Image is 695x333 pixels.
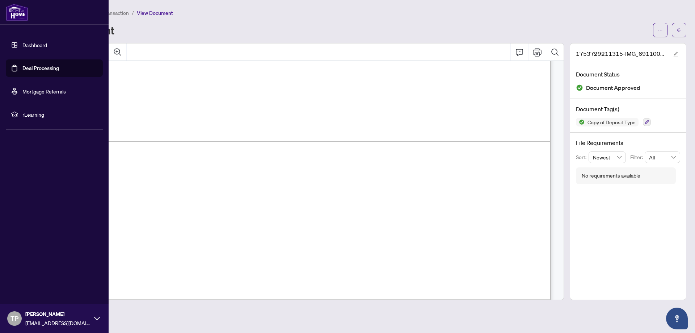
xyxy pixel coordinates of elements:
span: Newest [593,152,622,163]
li: / [132,9,134,17]
img: Status Icon [576,118,585,126]
h4: Document Tag(s) [576,105,680,113]
span: edit [673,51,678,57]
span: ellipsis [658,28,663,33]
a: Deal Processing [22,65,59,71]
img: Document Status [576,84,583,91]
span: 1753729211315-IMG_6911001-1.jpg [576,49,666,58]
img: logo [6,4,28,21]
div: No requirements available [582,172,640,180]
button: Open asap [666,308,688,329]
span: View Transaction [90,10,129,16]
span: Copy of Deposit Type [585,120,639,125]
h4: Document Status [576,70,680,79]
span: [EMAIL_ADDRESS][DOMAIN_NAME] [25,319,90,327]
span: View Document [137,10,173,16]
span: Document Approved [586,83,640,93]
span: arrow-left [677,28,682,33]
span: [PERSON_NAME] [25,310,90,318]
span: rLearning [22,111,98,118]
span: TP [10,313,18,324]
p: Filter: [630,153,645,161]
p: Sort: [576,153,589,161]
h4: File Requirements [576,138,680,147]
span: All [649,152,676,163]
a: Dashboard [22,42,47,48]
a: Mortgage Referrals [22,88,66,95]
